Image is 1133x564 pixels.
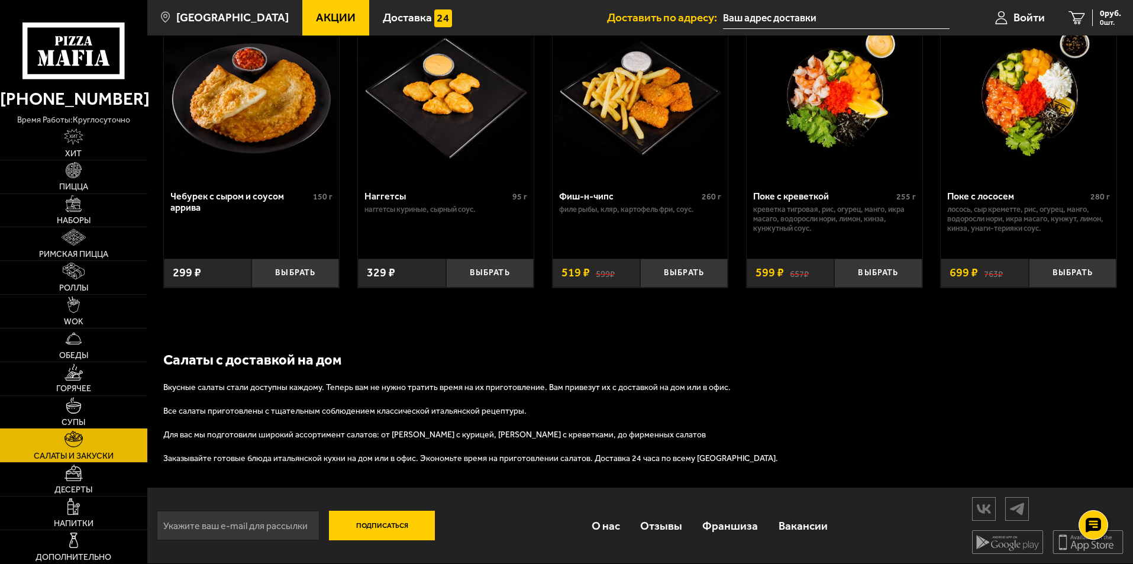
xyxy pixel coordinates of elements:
[607,12,723,23] span: Доставить по адресу:
[163,430,706,440] span: Для вас мы подготовили широкий ассортимент салатов: от [PERSON_NAME] с курицей, [PERSON_NAME] с к...
[434,9,452,27] img: 15daf4d41897b9f0e9f617042186c801.svg
[692,507,768,545] a: Франшиза
[364,205,527,214] p: наггетсы куриные, сырный соус.
[559,205,722,214] p: филе рыбы, кляр, картофель фри, соус.
[1100,19,1121,26] span: 0 шт.
[164,9,340,182] a: Чебурек с сыром и соусом аррива
[747,9,922,182] a: АкционныйПоке с креветкой
[54,486,92,494] span: Десерты
[34,452,114,460] span: Салаты и закуски
[56,385,91,393] span: Горячее
[756,267,784,279] span: 599 ₽
[367,267,395,279] span: 329 ₽
[65,150,82,158] span: Хит
[559,191,699,202] div: Фиш-н-чипс
[1100,9,1121,18] span: 0 руб.
[358,9,534,182] a: Наггетсы
[723,7,950,29] input: Ваш адрес доставки
[59,284,88,292] span: Роллы
[1029,259,1116,288] button: Выбрать
[790,267,809,279] s: 657 ₽
[753,205,916,233] p: креветка тигровая, рис, огурец, манго, икра масаго, водоросли Нори, лимон, кинза, кунжутный соус.
[553,9,728,182] a: АкционныйФиш-н-чипс
[947,205,1110,233] p: лосось, Сыр креметте, рис, огурец, манго, водоросли Нори, икра масаго, кунжут, лимон, кинза, унаг...
[329,511,435,540] button: Подписаться
[64,318,83,326] span: WOK
[896,192,916,202] span: 255 г
[748,9,921,182] img: Поке с креветкой
[57,217,91,225] span: Наборы
[173,267,201,279] span: 299 ₽
[769,507,838,545] a: Вакансии
[630,507,692,545] a: Отзывы
[157,511,319,540] input: Укажите ваш e-mail для рассылки
[950,267,978,279] span: 699 ₽
[1013,12,1045,23] span: Войти
[59,183,88,191] span: Пицца
[753,191,893,202] div: Поке с креветкой
[383,12,432,23] span: Доставка
[834,259,922,288] button: Выбрать
[947,191,1087,202] div: Поке с лососем
[35,553,111,562] span: Дополнительно
[596,267,615,279] s: 599 ₽
[554,9,727,182] img: Фиш-н-чипс
[176,12,289,23] span: [GEOGRAPHIC_DATA]
[163,382,731,392] span: Вкусные салаты стали доступны каждому. Теперь вам не нужно тратить время на их приготовление. Вам...
[313,192,333,202] span: 150 г
[165,9,338,182] img: Чебурек с сыром и соусом аррива
[39,250,108,259] span: Римская пицца
[62,418,85,427] span: Супы
[251,259,339,288] button: Выбрать
[170,191,311,213] div: Чебурек с сыром и соусом аррива
[163,352,341,368] b: Салаты с доставкой на дом
[941,9,1116,182] a: АкционныйПоке с лососем
[640,259,728,288] button: Выбрать
[316,12,356,23] span: Акции
[581,507,630,545] a: О нас
[1006,498,1028,519] img: tg
[984,267,1003,279] s: 763 ₽
[54,520,93,528] span: Напитки
[163,406,527,416] span: Все салаты приготовлены с тщательным соблюдением классической итальянской рецептуры.
[702,192,721,202] span: 260 г
[1090,192,1110,202] span: 280 г
[942,9,1115,182] img: Поке с лососем
[59,352,88,360] span: Обеды
[512,192,527,202] span: 95 г
[561,267,590,279] span: 519 ₽
[973,498,995,519] img: vk
[364,191,509,202] div: Наггетсы
[163,453,778,463] span: Заказывайте готовые блюда итальянской кухни на дом или в офис. Экономьте время на приготовлении с...
[359,9,532,182] img: Наггетсы
[446,259,534,288] button: Выбрать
